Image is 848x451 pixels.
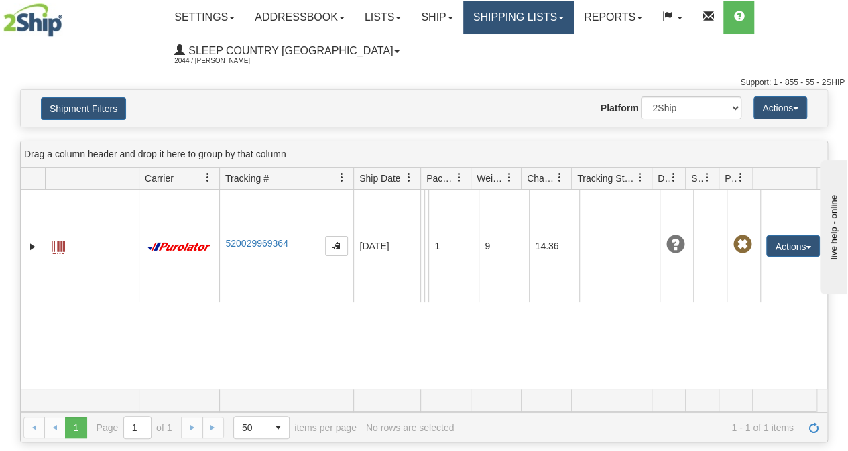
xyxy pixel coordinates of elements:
span: Pickup Status [725,172,736,185]
span: Charge [527,172,555,185]
a: Ship [411,1,463,34]
a: Settings [164,1,245,34]
td: [DATE] [353,190,420,302]
div: grid grouping header [21,141,827,168]
a: 520029969364 [225,238,288,249]
input: Page 1 [124,417,151,438]
div: live help - online [10,11,124,21]
span: Page sizes drop down [233,416,290,439]
span: Carrier [145,172,174,185]
a: Ship Date filter column settings [398,166,420,189]
a: Pickup Status filter column settings [729,166,752,189]
a: Shipment Issues filter column settings [696,166,719,189]
span: Tracking # [225,172,269,185]
a: Refresh [803,417,825,438]
a: Charge filter column settings [548,166,571,189]
span: Page 1 [65,417,86,438]
a: Tracking # filter column settings [330,166,353,189]
span: Pickup Not Assigned [733,235,751,254]
span: Shipment Issues [691,172,703,185]
button: Actions [766,235,820,257]
span: 50 [242,421,259,434]
span: 1 - 1 of 1 items [463,422,794,433]
a: Packages filter column settings [448,166,471,189]
iframe: chat widget [817,157,847,294]
span: Weight [477,172,505,185]
a: Delivery Status filter column settings [662,166,685,189]
span: 2044 / [PERSON_NAME] [174,54,275,68]
span: Tracking Status [577,172,635,185]
a: Reports [574,1,652,34]
span: Sleep Country [GEOGRAPHIC_DATA] [185,45,393,56]
td: 1 [428,190,479,302]
a: Carrier filter column settings [196,166,219,189]
a: Lists [355,1,411,34]
td: [PERSON_NAME] [PERSON_NAME] CA QC MESSINES J0X 2J0 [424,190,428,302]
span: Delivery Status [658,172,669,185]
a: Addressbook [245,1,355,34]
label: Platform [601,101,639,115]
img: logo2044.jpg [3,3,62,37]
button: Copy to clipboard [325,236,348,256]
div: No rows are selected [366,422,455,433]
a: Shipping lists [463,1,574,34]
span: Unknown [666,235,684,254]
td: Blu Sleep Shipping Department [GEOGRAPHIC_DATA] [GEOGRAPHIC_DATA] 0A5 [420,190,424,302]
td: 9 [479,190,529,302]
button: Shipment Filters [41,97,126,120]
span: Page of 1 [97,416,172,439]
span: Ship Date [359,172,400,185]
a: Tracking Status filter column settings [629,166,652,189]
a: Label [52,235,65,256]
div: Support: 1 - 855 - 55 - 2SHIP [3,77,845,88]
a: Weight filter column settings [498,166,521,189]
button: Actions [753,96,807,119]
a: Sleep Country [GEOGRAPHIC_DATA] 2044 / [PERSON_NAME] [164,34,410,68]
td: 14.36 [529,190,579,302]
span: select [267,417,289,438]
a: Expand [26,240,40,253]
img: 11 - Purolator [145,242,213,252]
span: items per page [233,416,357,439]
span: Packages [426,172,455,185]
